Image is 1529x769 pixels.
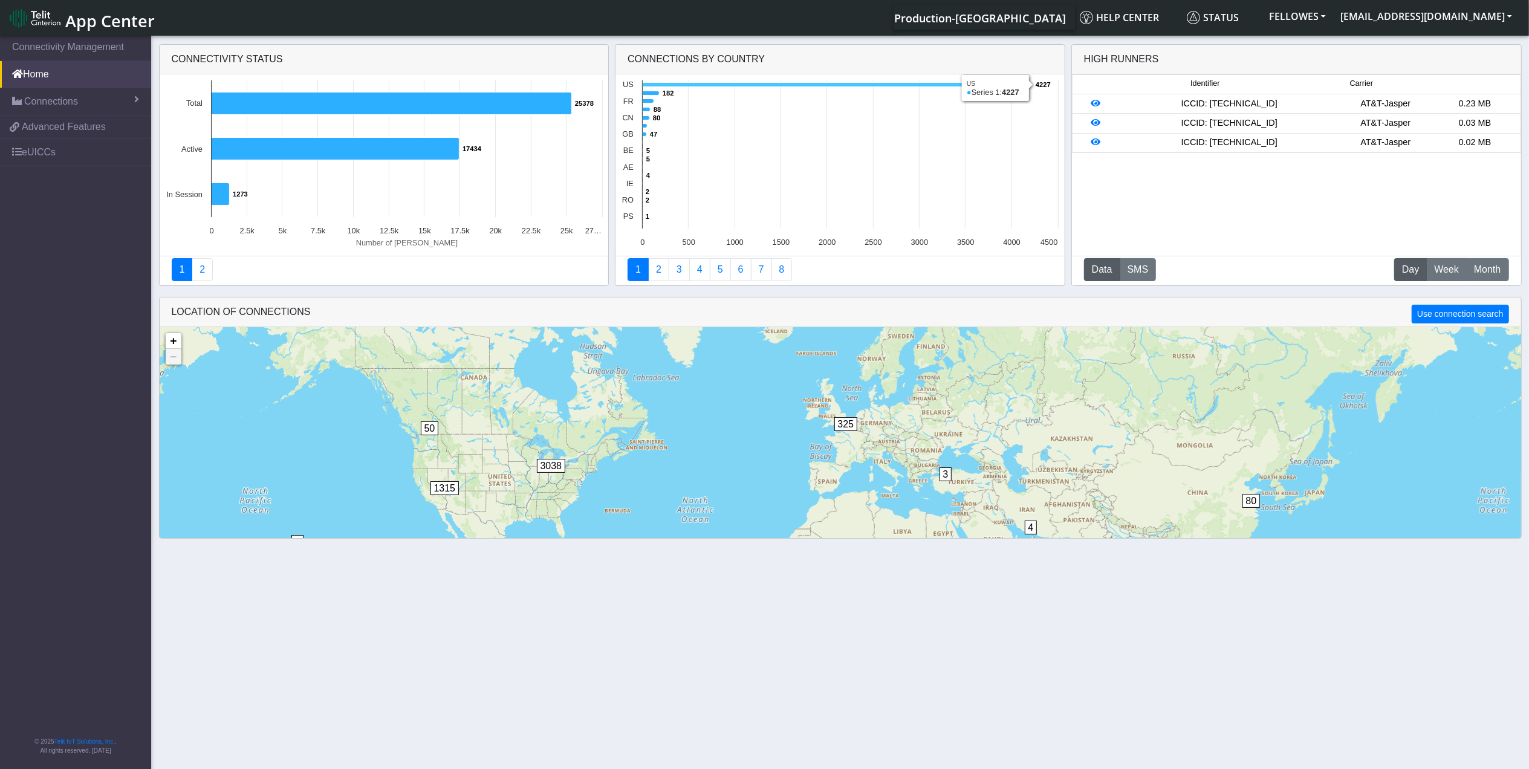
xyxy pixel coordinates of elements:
a: Telit IoT Solutions, Inc. [54,738,115,745]
a: Help center [1075,5,1182,30]
span: 4 [1025,521,1037,534]
div: Connectivity status [160,45,609,74]
text: 1 [646,213,649,220]
button: Day [1394,258,1427,281]
span: Carrier [1350,78,1373,89]
span: Month [1474,262,1501,277]
a: Connections By Carrier [689,258,710,281]
div: High Runners [1084,52,1159,67]
div: ICCID: [TECHNICAL_ID] [1118,117,1341,130]
text: 25k [560,226,573,235]
nav: Summary paging [172,258,597,281]
img: status.svg [1187,11,1200,24]
text: 4227 [1036,81,1051,88]
text: FR [623,97,634,106]
span: 50 [421,421,439,435]
text: 4 [646,172,651,179]
div: AT&T-Jasper [1341,136,1430,149]
text: 22.5k [521,226,541,235]
text: Number of [PERSON_NAME] [355,238,458,247]
text: 20k [489,226,502,235]
a: Usage per Country [669,258,690,281]
a: Your current platform instance [894,5,1065,30]
text: PS [623,212,634,221]
div: 1 [291,535,304,571]
span: App Center [65,10,155,32]
text: 0 [641,238,645,247]
text: 7.5k [311,226,326,235]
span: 80 [1242,494,1261,508]
text: 3500 [957,238,974,247]
text: RO [622,195,634,204]
a: Carrier [648,258,669,281]
div: LOCATION OF CONNECTIONS [160,297,1521,327]
text: 2000 [819,238,836,247]
span: Production-[GEOGRAPHIC_DATA] [894,11,1066,25]
button: SMS [1120,258,1157,281]
text: In Session [166,190,203,199]
text: 1273 [233,190,248,198]
span: 1 [291,535,304,549]
text: US [623,80,634,89]
img: logo-telit-cinterion-gw-new.png [10,8,60,28]
button: Month [1466,258,1508,281]
text: 15k [418,226,431,235]
text: 12.5k [379,226,398,235]
div: AT&T-Jasper [1341,117,1430,130]
text: 27… [585,226,601,235]
a: Status [1182,5,1262,30]
div: 0.23 MB [1430,97,1520,111]
a: Not Connected for 30 days [771,258,793,281]
span: Week [1434,262,1459,277]
text: 182 [663,89,674,97]
span: 1315 [430,481,459,495]
span: Help center [1080,11,1159,24]
button: Data [1084,258,1120,281]
a: Connections By Country [628,258,649,281]
text: 500 [683,238,695,247]
text: IE [626,179,634,188]
span: Identifier [1190,78,1219,89]
div: Connections By Country [615,45,1065,74]
a: App Center [10,5,153,31]
div: 4 [1025,521,1037,557]
div: AT&T-Jasper [1341,97,1430,111]
text: 3000 [911,238,928,247]
span: 3 [940,467,952,481]
a: Connectivity status [172,258,193,281]
a: 14 Days Trend [730,258,752,281]
span: 325 [834,417,858,431]
text: 80 [653,114,660,122]
a: Zoom out [166,349,181,365]
text: 17434 [463,145,482,152]
button: Week [1426,258,1467,281]
text: CN [623,113,634,122]
text: Active [181,144,203,154]
text: 0 [209,226,213,235]
span: Status [1187,11,1239,24]
a: Zoom in [166,333,181,349]
a: Zero Session [751,258,772,281]
button: [EMAIL_ADDRESS][DOMAIN_NAME] [1333,5,1519,27]
text: 2500 [865,238,882,247]
div: ICCID: [TECHNICAL_ID] [1118,136,1341,149]
div: ICCID: [TECHNICAL_ID] [1118,97,1341,111]
text: 88 [654,106,661,113]
text: 25378 [575,100,594,107]
span: Day [1402,262,1419,277]
a: Deployment status [192,258,213,281]
img: knowledge.svg [1080,11,1093,24]
text: AE [623,163,634,172]
text: 1000 [727,238,744,247]
div: 0.02 MB [1430,136,1520,149]
text: Total [186,99,202,108]
div: 0.03 MB [1430,117,1520,130]
span: 3038 [537,459,566,473]
text: BE [623,146,634,155]
text: GB [623,129,634,138]
button: Use connection search [1412,305,1508,323]
text: 17.5k [450,226,470,235]
text: 5 [646,155,650,163]
text: 2.5k [239,226,255,235]
nav: Summary paging [628,258,1053,281]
